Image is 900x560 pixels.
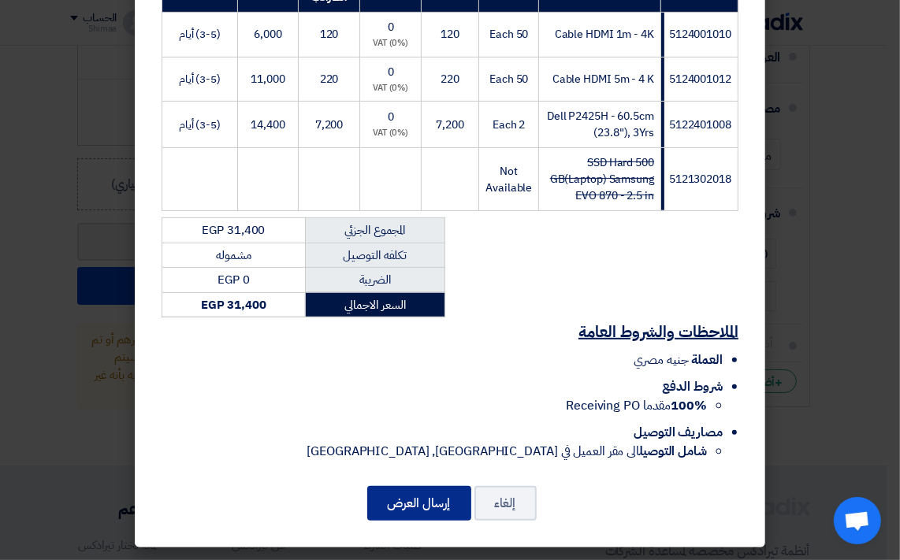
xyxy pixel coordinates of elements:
span: 220 [441,71,459,87]
strong: EGP 31,400 [201,296,266,313]
span: 14,400 [251,117,285,133]
span: 50 Each [489,26,528,43]
span: 7,200 [436,117,464,133]
td: EGP 31,400 [162,218,306,243]
span: (3-5) أيام [179,117,221,133]
div: Open chat [834,497,881,544]
td: 5122401008 [660,102,738,148]
td: 5121302018 [660,148,738,211]
span: 7,200 [315,117,344,133]
strong: 100% [671,396,707,415]
li: الى مقر العميل في [GEOGRAPHIC_DATA], [GEOGRAPHIC_DATA] [162,442,707,461]
span: 50 Each [489,71,528,87]
span: 6,000 [254,26,282,43]
div: (0%) VAT [366,37,415,50]
span: 11,000 [251,71,285,87]
span: (3-5) أيام [179,71,221,87]
span: جنيه مصري [634,350,688,369]
span: 0 [388,64,394,80]
strike: SSD Hard 500 GB(Laptop) Samsung EVO 870 - 2.5 in [550,154,654,204]
span: مشموله [216,247,251,264]
td: الضريبة [305,268,444,293]
span: Cable HDMI 5m - 4 K [552,71,654,87]
span: 220 [320,71,339,87]
strong: شامل التوصيل [639,442,707,461]
span: (3-5) أيام [179,26,221,43]
span: 2 Each [493,117,525,133]
div: (0%) VAT [366,82,415,95]
span: Cable HDMI 1m - 4K [555,26,654,43]
span: 120 [320,26,339,43]
span: 120 [441,26,459,43]
span: EGP 0 [218,271,250,288]
span: شروط الدفع [662,377,723,396]
span: العملة [692,350,723,369]
span: 0 [388,19,394,35]
span: 0 [388,109,394,125]
span: مقدما Receiving PO [566,396,707,415]
span: مصاريف التوصيل [634,423,723,442]
td: 5124001012 [660,57,738,102]
button: إلغاء [474,486,537,521]
td: السعر الاجمالي [305,292,444,317]
div: (0%) VAT [366,127,415,140]
u: الملاحظات والشروط العامة [578,320,738,343]
span: Not Available [485,163,532,196]
td: 5124001010 [660,13,738,57]
button: إرسال العرض [367,486,471,521]
span: Dell P2425H - 60.5cm (23.8"), 3Yrs [547,108,654,141]
td: تكلفه التوصيل [305,243,444,268]
td: المجموع الجزئي [305,218,444,243]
